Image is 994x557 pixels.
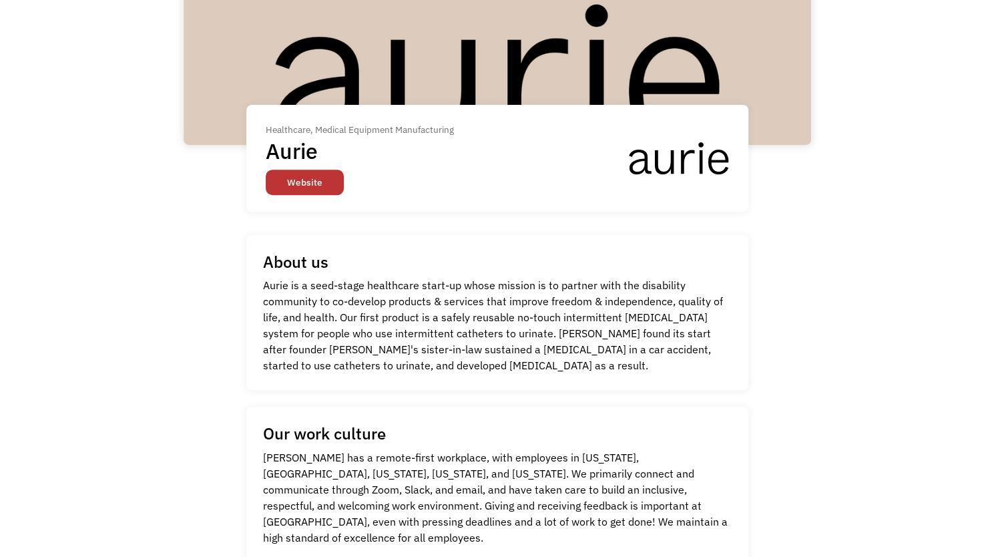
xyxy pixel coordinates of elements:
div: Healthcare, Medical Equipment Manufacturing [266,122,454,138]
h1: About us [263,252,328,272]
h1: Our work culture [263,423,386,443]
a: Website [266,170,344,195]
p: [PERSON_NAME] has a remote-first workplace, with employees in [US_STATE], [GEOGRAPHIC_DATA], [US_... [263,449,732,546]
p: Aurie is a seed-stage healthcare start-up whose mission is to partner with the disability communi... [263,277,732,373]
h1: Aurie [266,138,444,164]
